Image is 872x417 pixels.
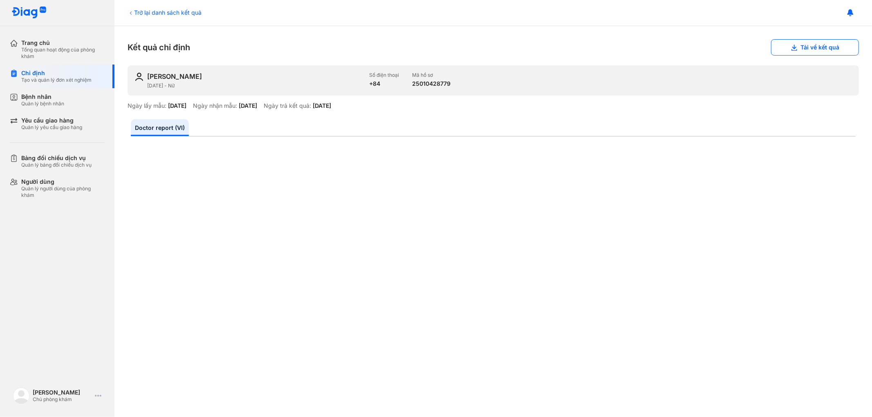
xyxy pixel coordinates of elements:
div: Bệnh nhân [21,93,64,100]
div: Yêu cầu giao hàng [21,117,82,124]
div: [PERSON_NAME] [33,389,92,396]
div: [DATE] [239,102,257,109]
div: +84 [369,80,399,87]
div: Quản lý bệnh nhân [21,100,64,107]
div: Mã hồ sơ [412,72,451,78]
div: Tổng quan hoạt động của phòng khám [21,47,105,60]
div: Chỉ định [21,69,92,77]
div: Ngày trả kết quả: [264,102,311,109]
a: Doctor report (VI) [131,119,189,136]
div: Ngày nhận mẫu: [193,102,237,109]
div: Số điện thoại [369,72,399,78]
img: logo [11,7,47,19]
div: [DATE] [168,102,186,109]
div: Trở lại danh sách kết quả [128,8,202,17]
button: Tải về kết quả [771,39,859,56]
div: Kết quả chỉ định [128,39,859,56]
div: Quản lý bảng đối chiếu dịch vụ [21,162,92,168]
div: 25010428779 [412,80,451,87]
div: [PERSON_NAME] [147,72,202,81]
div: Ngày lấy mẫu: [128,102,166,109]
div: [DATE] [313,102,331,109]
div: Tạo và quản lý đơn xét nghiệm [21,77,92,83]
img: logo [13,388,29,404]
div: Người dùng [21,178,105,185]
div: [DATE] - Nữ [147,83,363,89]
div: Bảng đối chiếu dịch vụ [21,154,92,162]
div: Quản lý yêu cầu giao hàng [21,124,82,131]
div: Trang chủ [21,39,105,47]
div: Chủ phòng khám [33,396,92,403]
div: Quản lý người dùng của phòng khám [21,185,105,198]
img: user-icon [134,72,144,82]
